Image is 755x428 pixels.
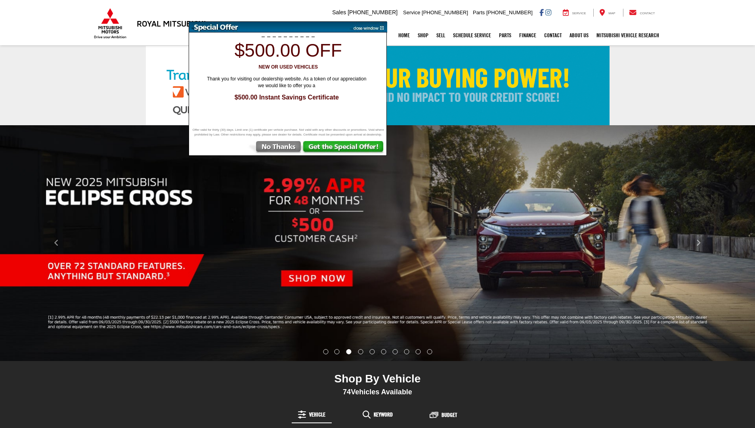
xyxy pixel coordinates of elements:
img: Get the Special Offer [302,141,386,155]
a: Instagram: Click to visit our Instagram page [545,9,551,15]
h1: $500.00 off [193,40,383,61]
a: Service [557,9,592,17]
span: [PHONE_NUMBER] [486,10,533,15]
img: Mitsubishi [92,8,128,39]
img: No Thanks, Continue to Website [247,141,302,155]
a: Schedule Service: Opens in a new tab [449,25,495,45]
span: [PHONE_NUMBER] [422,10,468,15]
h3: Royal Mitsubishi [137,19,206,28]
span: Sales [332,9,346,15]
img: Check Your Buying Power [146,46,610,125]
span: 74 [343,388,351,396]
a: Contact [540,25,566,45]
img: Special Offer [189,22,348,32]
a: Facebook: Click to visit our Facebook page [539,9,544,15]
span: Parts [473,10,485,15]
a: Map [593,9,621,17]
span: Offer valid for thirty (30) days. Limit one (1) certificate per vehicle purchase. Not valid with ... [191,128,385,137]
div: Vehicles Available [240,388,515,396]
a: Sell [432,25,449,45]
span: Service [403,10,420,15]
a: Mitsubishi Vehicle Research [593,25,663,45]
img: close window [347,22,387,32]
span: Service [572,11,586,15]
div: Shop By Vehicle [240,372,515,388]
span: $500.00 Instant Savings Certificate [197,93,376,102]
a: Contact [623,9,661,17]
span: Vehicle [309,412,325,417]
span: Thank you for visiting our dealership website. As a token of our appreciation we would like to of... [201,76,372,89]
a: Shop [414,25,432,45]
span: Contact [640,11,655,15]
a: Parts: Opens in a new tab [495,25,515,45]
button: Click to view next picture. [642,141,755,345]
span: Keyword [374,412,393,417]
a: Home [394,25,414,45]
a: About Us [566,25,593,45]
span: [PHONE_NUMBER] [348,9,398,15]
a: Finance [515,25,540,45]
span: Map [608,11,615,15]
h3: New or Used Vehicles [193,65,383,70]
span: Budget [442,412,457,418]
